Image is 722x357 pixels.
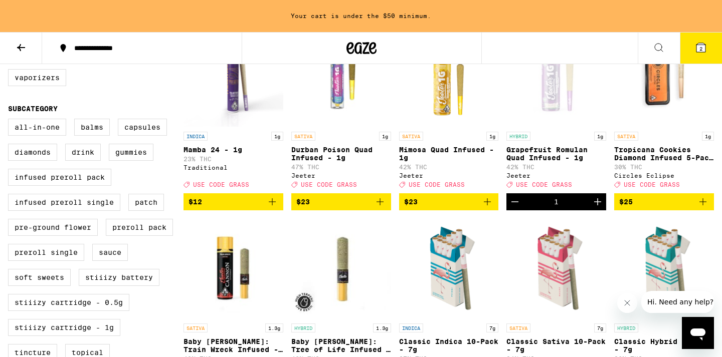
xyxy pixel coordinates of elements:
img: Traditional - Mamba 24 - 1g [184,27,283,127]
p: INDICA [184,132,208,141]
a: Open page for Tropicana Cookies Diamond Infused 5-Pack - 3.5g from Circles Eclipse [614,27,714,193]
span: USE CODE GRASS [624,182,680,188]
label: Sauce [92,244,128,261]
div: Jeeter [506,172,606,179]
img: Birdies - Classic Indica 10-Pack - 7g [399,218,499,318]
p: 7g [594,323,606,332]
label: All-In-One [8,119,66,136]
p: HYBRID [614,323,638,332]
a: Open page for Durban Poison Quad Infused - 1g from Jeeter [291,27,391,193]
span: $23 [296,198,310,206]
button: Add to bag [184,193,283,210]
div: Traditional [184,164,283,171]
button: Decrement [506,193,523,210]
p: 42% THC [506,164,606,170]
span: USE CODE GRASS [193,182,249,188]
iframe: Close message [617,293,637,313]
label: Patch [128,194,164,211]
span: USE CODE GRASS [409,182,465,188]
p: Classic Sativa 10-Pack - 7g [506,337,606,353]
p: 23% THC [184,156,283,162]
p: Classic Indica 10-Pack - 7g [399,337,499,353]
span: $23 [404,198,418,206]
legend: Subcategory [8,105,58,113]
p: 1.3g [373,323,391,332]
label: Preroll Pack [106,219,173,236]
label: Diamonds [8,144,57,161]
iframe: Button to launch messaging window [682,317,714,349]
p: 1g [379,132,391,141]
button: 2 [680,33,722,64]
div: Circles Eclipse [614,172,714,179]
p: Tropicana Cookies Diamond Infused 5-Pack - 3.5g [614,146,714,162]
label: Preroll Single [8,244,84,261]
div: 1 [554,198,559,206]
p: 7g [486,323,498,332]
img: Jeeter - Baby Cannon: Train Wreck Infused - 1.3g [184,218,283,318]
label: Balms [74,119,110,136]
label: Infused Preroll Single [8,194,120,211]
button: Add to bag [291,193,391,210]
p: SATIVA [399,132,423,141]
p: 30% THC [614,164,714,170]
label: STIIIZY Battery [79,269,159,286]
p: Grapefruit Romulan Quad Infused - 1g [506,146,606,162]
label: STIIIZY Cartridge - 0.5g [8,294,129,311]
a: Open page for Mimosa Quad Infused - 1g from Jeeter [399,27,499,193]
p: Classic Hybrid 10-Pack - 7g [614,337,714,353]
img: Jeeter - Mimosa Quad Infused - 1g [399,27,499,127]
a: Open page for Grapefruit Romulan Quad Infused - 1g from Jeeter [506,27,606,193]
span: 2 [699,46,702,52]
p: 1g [594,132,606,141]
div: Jeeter [399,172,499,179]
p: Baby [PERSON_NAME]: Train Wreck Infused - 1.3g [184,337,283,353]
p: 42% THC [399,164,499,170]
span: USE CODE GRASS [516,182,572,188]
img: Jeeter - Durban Poison Quad Infused - 1g [291,27,391,127]
a: Open page for Mamba 24 - 1g from Traditional [184,27,283,193]
div: Jeeter [291,172,391,179]
p: 47% THC [291,164,391,170]
img: Circles Eclipse - Tropicana Cookies Diamond Infused 5-Pack - 3.5g [614,27,714,127]
label: Capsules [118,119,167,136]
button: Increment [589,193,606,210]
label: Vaporizers [8,69,66,86]
span: USE CODE GRASS [301,182,357,188]
label: Soft Sweets [8,269,71,286]
p: SATIVA [614,132,638,141]
label: STIIIZY Cartridge - 1g [8,319,120,336]
p: INDICA [399,323,423,332]
label: Infused Preroll Pack [8,169,111,186]
p: SATIVA [506,323,530,332]
label: Drink [65,144,101,161]
iframe: Message from company [641,291,714,313]
p: HYBRID [506,132,530,141]
p: Mimosa Quad Infused - 1g [399,146,499,162]
img: Birdies - Classic Sativa 10-Pack - 7g [506,218,606,318]
p: SATIVA [291,132,315,141]
button: Add to bag [614,193,714,210]
p: HYBRID [291,323,315,332]
p: Mamba 24 - 1g [184,146,283,154]
p: 1g [702,132,714,141]
p: 1.3g [265,323,283,332]
label: Gummies [109,144,153,161]
p: Baby [PERSON_NAME]: Tree of Life Infused - 1.3g [291,337,391,353]
label: Pre-ground Flower [8,219,98,236]
img: Birdies - Classic Hybrid 10-Pack - 7g [614,218,714,318]
span: $25 [619,198,633,206]
img: Jeeter - Baby Cannon: Tree of Life Infused - 1.3g [291,218,391,318]
span: $12 [189,198,202,206]
p: SATIVA [184,323,208,332]
p: 1g [486,132,498,141]
button: Add to bag [399,193,499,210]
p: Durban Poison Quad Infused - 1g [291,146,391,162]
p: 1g [271,132,283,141]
